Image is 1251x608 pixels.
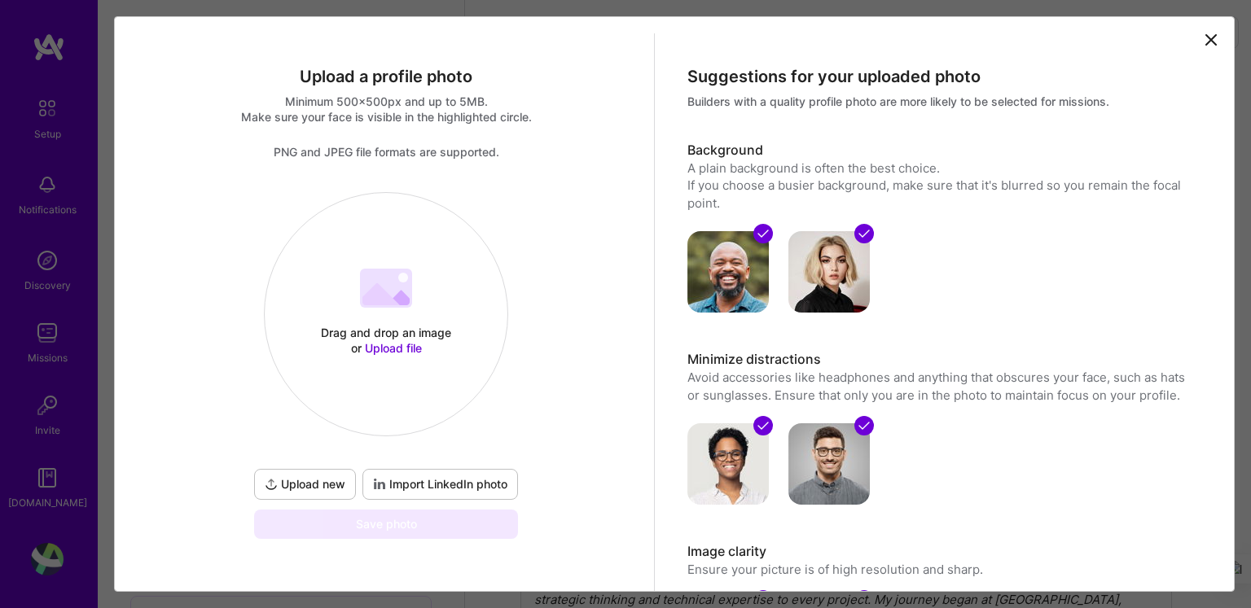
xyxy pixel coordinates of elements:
div: If you choose a busier background, make sure that it's blurred so you remain the focal point. [687,177,1198,212]
img: avatar [788,423,870,505]
button: Upload new [254,469,356,500]
div: Suggestions for your uploaded photo [687,66,1198,87]
span: Upload file [365,341,422,355]
div: Make sure your face is visible in the highlighted circle. [131,109,642,125]
span: Import LinkedIn photo [373,476,507,492]
div: Drag and drop an image or Upload fileUpload newImport LinkedIn photoSave photo [251,192,521,539]
div: Upload a profile photo [131,66,642,87]
div: PNG and JPEG file formats are supported. [131,144,642,160]
i: icon LinkedInDarkV2 [373,478,386,491]
div: A plain background is often the best choice. [687,160,1198,177]
img: avatar [788,231,870,313]
h3: Image clarity [687,543,1198,561]
i: icon UploadDark [265,478,278,491]
img: avatar [687,423,769,505]
div: Builders with a quality profile photo are more likely to be selected for missions. [687,94,1198,109]
img: avatar [687,231,769,313]
button: Import LinkedIn photo [362,469,518,500]
div: Drag and drop an image or [317,325,455,356]
div: Minimum 500x500px and up to 5MB. [131,94,642,109]
p: Ensure your picture is of high resolution and sharp. [687,561,1198,578]
h3: Background [687,142,1198,160]
p: Avoid accessories like headphones and anything that obscures your face, such as hats or sunglasse... [687,369,1198,404]
h3: Minimize distractions [687,351,1198,369]
span: Upload new [265,476,345,492]
div: To import a profile photo add your LinkedIn URL to your profile. [362,469,518,500]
